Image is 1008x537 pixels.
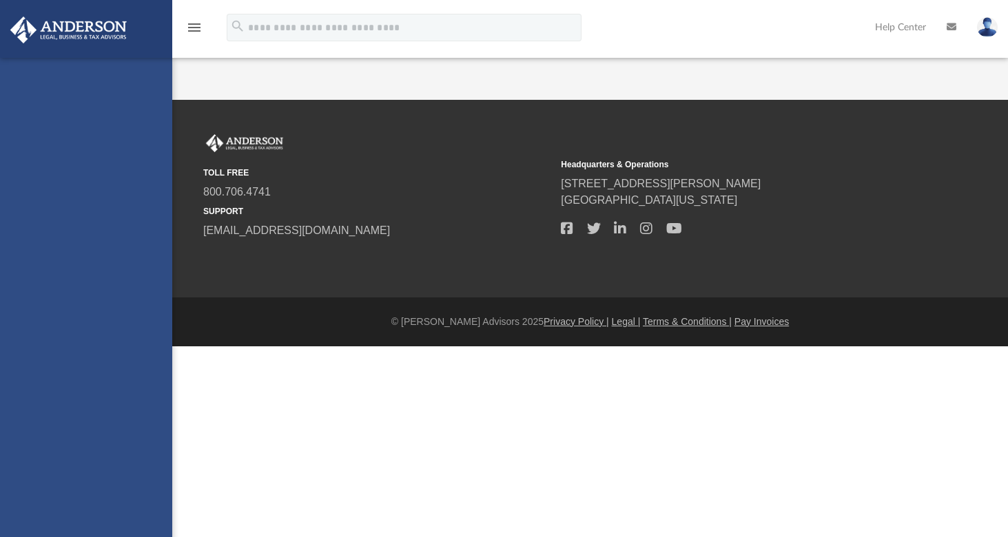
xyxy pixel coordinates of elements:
[6,17,131,43] img: Anderson Advisors Platinum Portal
[186,19,203,36] i: menu
[172,315,1008,329] div: © [PERSON_NAME] Advisors 2025
[203,134,286,152] img: Anderson Advisors Platinum Portal
[203,186,271,198] a: 800.706.4741
[734,316,789,327] a: Pay Invoices
[203,224,390,236] a: [EMAIL_ADDRESS][DOMAIN_NAME]
[561,158,909,171] small: Headquarters & Operations
[544,316,609,327] a: Privacy Policy |
[643,316,732,327] a: Terms & Conditions |
[203,205,551,218] small: SUPPORT
[230,19,245,34] i: search
[561,178,761,189] a: [STREET_ADDRESS][PERSON_NAME]
[186,26,203,36] a: menu
[561,194,737,206] a: [GEOGRAPHIC_DATA][US_STATE]
[612,316,641,327] a: Legal |
[203,167,551,179] small: TOLL FREE
[977,17,998,37] img: User Pic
